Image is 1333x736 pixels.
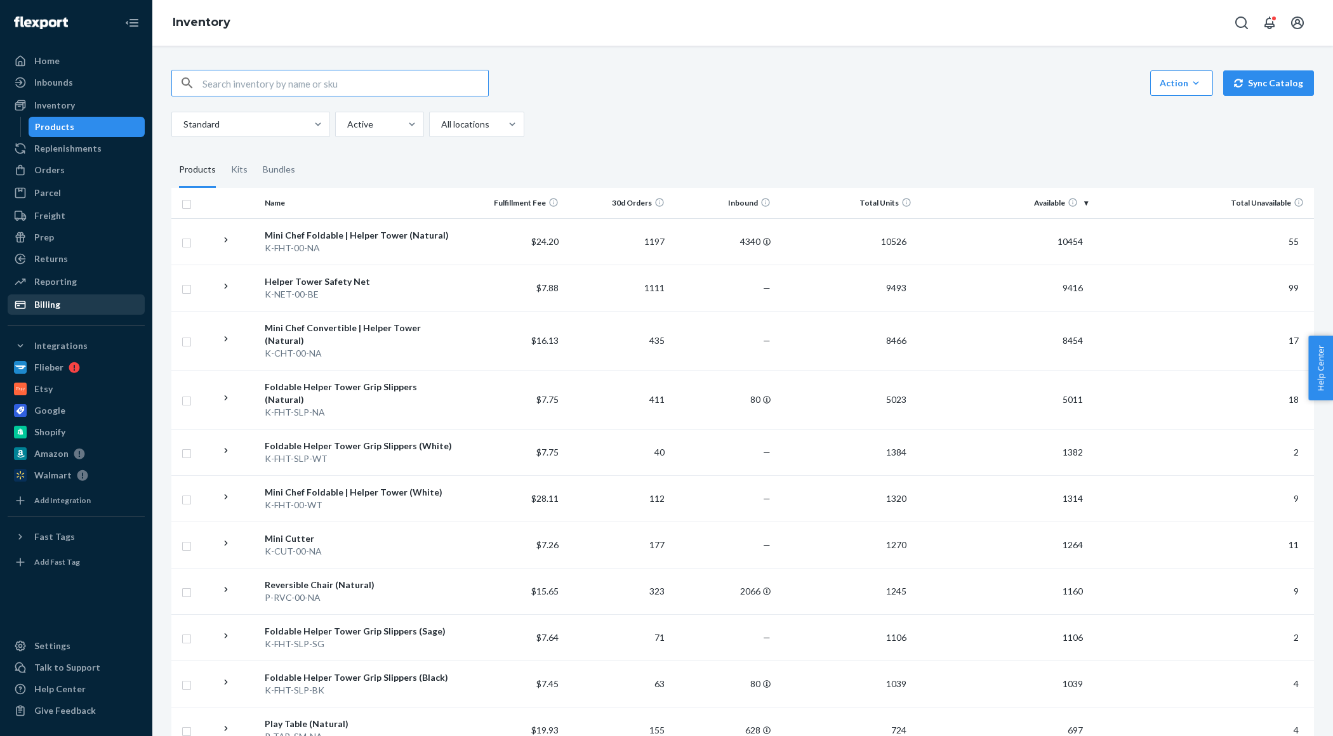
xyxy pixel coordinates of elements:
[1058,539,1088,550] span: 1264
[265,347,453,360] div: K-CHT-00-NA
[564,265,670,311] td: 1111
[119,10,145,36] button: Close Navigation
[8,51,145,71] a: Home
[265,625,453,638] div: Foldable Helper Tower Grip Slippers (Sage)
[34,253,68,265] div: Returns
[34,661,100,674] div: Talk to Support
[881,493,912,504] span: 1320
[881,282,912,293] span: 9493
[1283,335,1304,346] span: 17
[1289,493,1304,504] span: 9
[265,381,453,406] div: Foldable Helper Tower Grip Slippers (Natural)
[1058,282,1088,293] span: 9416
[1160,77,1204,89] div: Action
[1063,725,1088,735] span: 697
[531,725,559,735] span: $19.93
[1093,188,1314,218] th: Total Unavailable
[8,95,145,115] a: Inventory
[34,640,70,652] div: Settings
[14,16,68,29] img: Flexport logo
[34,447,69,460] div: Amazon
[8,679,145,699] a: Help Center
[182,118,183,131] input: Standard
[8,72,145,93] a: Inbounds
[34,231,54,244] div: Prep
[1283,539,1304,550] span: 11
[536,447,559,457] span: $7.75
[8,444,145,464] a: Amazon
[881,678,912,689] span: 1039
[265,288,453,301] div: K-NET-00-BE
[231,152,248,188] div: Kits
[173,15,230,29] a: Inventory
[265,591,453,604] div: P-RVC-00-NA
[531,236,559,247] span: $24.20
[564,614,670,660] td: 71
[458,188,564,218] th: Fulfillment Fee
[34,142,102,155] div: Replenishments
[34,55,60,67] div: Home
[670,568,776,614] td: 2066
[265,718,453,730] div: Play Table (Natural)
[1229,10,1254,36] button: Open Search Box
[8,294,145,315] a: Billing
[34,275,77,288] div: Reporting
[536,632,559,643] span: $7.64
[881,632,912,643] span: 1106
[1058,447,1088,457] span: 1382
[1223,70,1314,96] button: Sync Catalog
[34,209,65,222] div: Freight
[8,379,145,399] a: Etsy
[670,188,776,218] th: Inbound
[776,188,917,218] th: Total Units
[34,187,61,199] div: Parcel
[1058,394,1088,405] span: 5011
[8,336,145,356] button: Integrations
[8,183,145,203] a: Parcel
[34,495,91,506] div: Add Integration
[8,422,145,442] a: Shopify
[536,678,559,689] span: $7.45
[917,188,1093,218] th: Available
[8,160,145,180] a: Orders
[670,660,776,707] td: 80
[564,568,670,614] td: 323
[1285,10,1310,36] button: Open account menu
[564,311,670,370] td: 435
[265,684,453,697] div: K-FHT-SLP-BK
[265,406,453,419] div: K-FHT-SLP-NA
[8,249,145,269] a: Returns
[265,545,453,558] div: K-CUT-00-NA
[531,586,559,596] span: $15.65
[881,335,912,346] span: 8466
[8,527,145,547] button: Fast Tags
[265,452,453,465] div: K-FHT-SLP-WT
[881,447,912,457] span: 1384
[34,704,96,717] div: Give Feedback
[1058,493,1088,504] span: 1314
[876,236,912,247] span: 10526
[1308,336,1333,400] button: Help Center
[440,118,441,131] input: All locations
[34,339,88,352] div: Integrations
[34,469,72,482] div: Walmart
[536,282,559,293] span: $7.88
[1289,632,1304,643] span: 2
[34,298,60,311] div: Billing
[1058,632,1088,643] span: 1106
[1058,335,1088,346] span: 8454
[34,361,63,374] div: Flieber
[1058,586,1088,596] span: 1160
[8,636,145,656] a: Settings
[35,121,74,133] div: Products
[265,275,453,288] div: Helper Tower Safety Net
[8,700,145,721] button: Give Feedback
[1289,678,1304,689] span: 4
[260,188,458,218] th: Name
[34,530,75,543] div: Fast Tags
[34,683,86,695] div: Help Center
[34,404,65,417] div: Google
[265,499,453,511] div: K-FHT-00-WT
[263,152,295,188] div: Bundles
